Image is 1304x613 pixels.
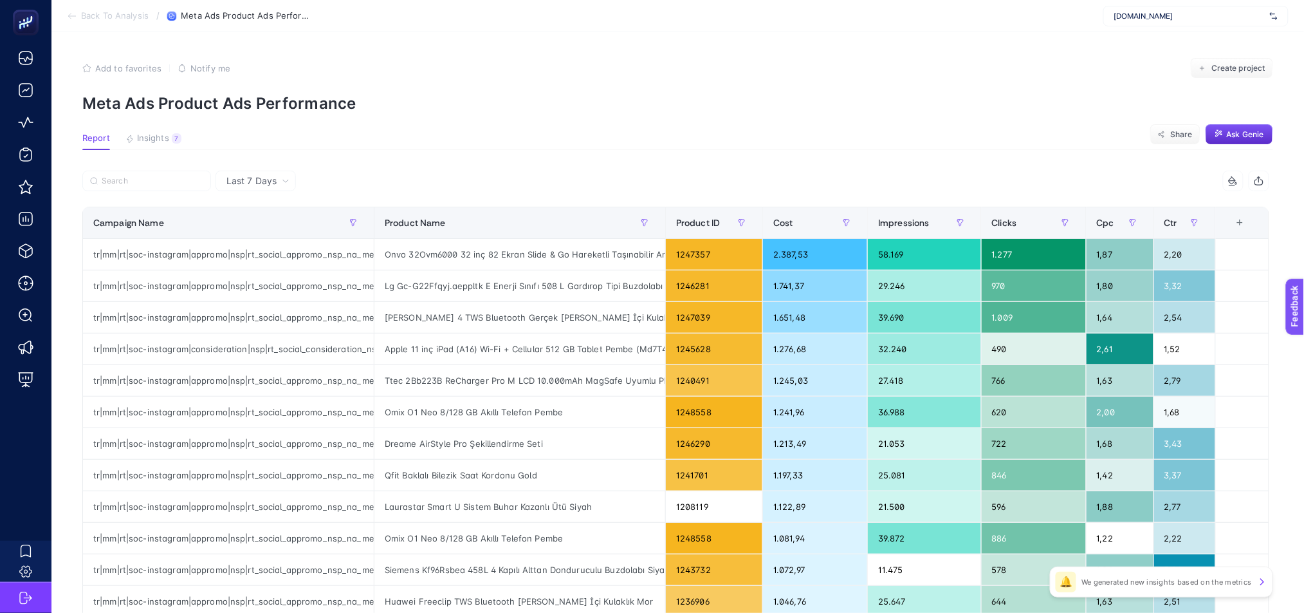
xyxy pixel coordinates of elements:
div: 5,04 [1154,554,1216,585]
div: 3,37 [1154,460,1216,491]
div: 1245628 [666,334,762,364]
div: 29.246 [868,270,980,301]
div: 1.651,48 [763,302,867,333]
p: Meta Ads Product Ads Performance [82,94,1273,113]
div: Omix O1 Neo 8/128 GB Akıllı Telefon Pembe [374,397,665,428]
div: 3,32 [1154,270,1216,301]
div: 1.277 [982,239,1086,270]
div: 8 items selected [1226,218,1236,246]
div: 1.072,97 [763,554,867,585]
img: svg%3e [1270,10,1278,23]
div: 1.741,37 [763,270,867,301]
button: Add to favorites [82,63,161,73]
div: 2.387,53 [763,239,867,270]
div: 766 [982,365,1086,396]
span: Back To Analysis [81,11,149,21]
div: 1246290 [666,428,762,459]
span: Insights [137,133,169,144]
div: tr|mm|rt|soc-instagram|appromo|nsp|rt_social_appromo_nsp_na_meta-ios|na|d2c|AOP|OSB0002D66 [83,302,374,333]
div: 1.245,03 [763,365,867,396]
div: 2,00 [1087,397,1153,428]
div: 596 [982,491,1086,522]
div: 2,20 [1154,239,1216,270]
div: 1247039 [666,302,762,333]
span: Share [1170,129,1193,140]
div: 578 [982,554,1086,585]
div: 32.240 [868,334,980,364]
div: 1.241,96 [763,397,867,428]
div: 886 [982,523,1086,554]
p: We generated new insights based on the metrics [1081,577,1252,587]
div: Laurastar Smart U Sistem Buhar Kazanlı Ütü Siyah [374,491,665,522]
div: 1247357 [666,239,762,270]
div: 722 [982,428,1086,459]
button: Create project [1191,58,1273,79]
div: Dreame AirStyle Pro Şekillendirme Seti [374,428,665,459]
span: Ask Genie [1227,129,1264,140]
div: tr|mm|rt|soc-instagram|appromo|nsp|rt_social_appromo_nsp_na_meta-ios|na|d2c|AOP|OSB0002D66 [83,397,374,428]
div: 11.475 [868,554,980,585]
div: 1.122,89 [763,491,867,522]
div: 1,87 [1087,239,1153,270]
span: [DOMAIN_NAME] [1114,11,1265,21]
div: 🔔 [1056,572,1076,592]
div: 2,54 [1154,302,1216,333]
div: 970 [982,270,1086,301]
div: 1246281 [666,270,762,301]
div: tr|mm|rt|soc-instagram|consideration|nsp|rt_social_consideration_nsp_na_traffic-it-notebook|na|d2... [83,334,374,364]
div: Lg Gc-G22Ffqyj.aeppltk E Enerji Sınıfı 508 L Gardırop Tipi Buzdolabı Siyah [374,270,665,301]
div: 1,64 [1087,302,1153,333]
div: 846 [982,460,1086,491]
div: 2,61 [1087,334,1153,364]
div: 1,22 [1087,523,1153,554]
div: 36.988 [868,397,980,428]
div: 1240491 [666,365,762,396]
button: Share [1150,124,1200,145]
div: 1241701 [666,460,762,491]
span: Product ID [676,218,720,228]
div: Siemens Kf96Rsbea 458L 4 Kapılı Alttan Donduruculu Buzdolabı Siyah [374,554,665,585]
div: [PERSON_NAME] 4 TWS Bluetooth Gerçek [PERSON_NAME] İçi Kulaklık Krem KI /M [374,302,665,333]
span: Campaign Name [93,218,164,228]
div: 1,52 [1154,334,1216,364]
div: 1248558 [666,397,762,428]
span: Ctr [1164,218,1177,228]
span: Cpc [1097,218,1114,228]
div: 1,63 [1087,365,1153,396]
div: 3,43 [1154,428,1216,459]
div: 1248558 [666,523,762,554]
div: 1.081,94 [763,523,867,554]
button: Notify me [178,63,230,73]
div: 27.418 [868,365,980,396]
div: 620 [982,397,1086,428]
div: Apple 11 inç iPad (A16) Wi-Fi + Cellular 512 GB Tablet Pembe (Md7T4Tu/A) [374,334,665,364]
div: tr|mm|rt|soc-instagram|appromo|nsp|rt_social_appromo_nsp_na_meta-ios|na|d2c|AOP|OSB0002D66 [83,554,374,585]
div: 1.213,49 [763,428,867,459]
div: 21.053 [868,428,980,459]
div: Omix O1 Neo 8/128 GB Akıllı Telefon Pembe [374,523,665,554]
span: Cost [773,218,793,228]
span: Product Name [385,218,446,228]
div: 1.276,68 [763,334,867,364]
div: tr|mm|rt|soc-instagram|appromo|nsp|rt_social_appromo_nsp_na_meta-ios|na|d2c|AOP|OSB0002D66 [83,491,374,522]
div: 21.500 [868,491,980,522]
div: tr|mm|rt|soc-instagram|appromo|nsp|rt_social_appromo_nsp_na_meta-ios|na|d2c|AOP|OSB0002D66 [83,428,374,459]
div: 39.690 [868,302,980,333]
div: Onvo 32Ovm6000 32 inç 82 Ekran Slide & Go Hareketli Taşınabilir Android Smart LED (Dokunmatik Ekran) [374,239,665,270]
input: Search [102,176,203,186]
div: 1.009 [982,302,1086,333]
div: 39.872 [868,523,980,554]
div: tr|mm|rt|soc-instagram|appromo|nsp|rt_social_appromo_nsp_na_meta-ios|na|d2c|AOP|OSB0002D66 [83,270,374,301]
div: tr|mm|rt|soc-instagram|appromo|nsp|rt_social_appromo_nsp_na_meta-android|na|d2c|AOP|OSB0002D62 [83,523,374,554]
div: 25.081 [868,460,980,491]
span: Notify me [190,63,230,73]
div: 1,80 [1087,270,1153,301]
div: 2,22 [1154,523,1216,554]
div: tr|mm|rt|soc-instagram|appromo|nsp|rt_social_appromo_nsp_na_meta-ios|na|d2c|AOP|OSB0002D66 [83,460,374,491]
div: 1.197,33 [763,460,867,491]
span: Create project [1211,63,1265,73]
div: + [1228,218,1253,228]
div: 1208119 [666,491,762,522]
span: / [156,10,160,21]
div: 1,68 [1087,428,1153,459]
